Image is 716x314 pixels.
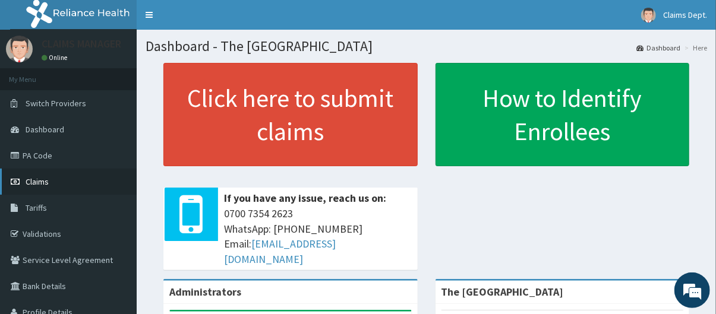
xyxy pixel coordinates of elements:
a: Dashboard [636,43,680,53]
img: User Image [641,8,656,23]
span: Tariffs [26,202,47,213]
span: Switch Providers [26,98,86,109]
strong: The [GEOGRAPHIC_DATA] [441,285,564,299]
li: Here [682,43,707,53]
a: Online [42,53,70,62]
a: How to Identify Enrollees [436,63,690,166]
span: Dashboard [26,124,64,135]
b: Administrators [169,285,241,299]
a: [EMAIL_ADDRESS][DOMAIN_NAME] [224,237,336,266]
span: Claims Dept. [663,9,707,20]
a: Click here to submit claims [163,63,418,166]
b: If you have any issue, reach us on: [224,191,386,205]
span: Claims [26,176,49,187]
p: CLAIMS MANAGER [42,39,121,49]
h1: Dashboard - The [GEOGRAPHIC_DATA] [146,39,707,54]
img: User Image [6,36,33,62]
span: 0700 7354 2623 WhatsApp: [PHONE_NUMBER] Email: [224,206,412,267]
